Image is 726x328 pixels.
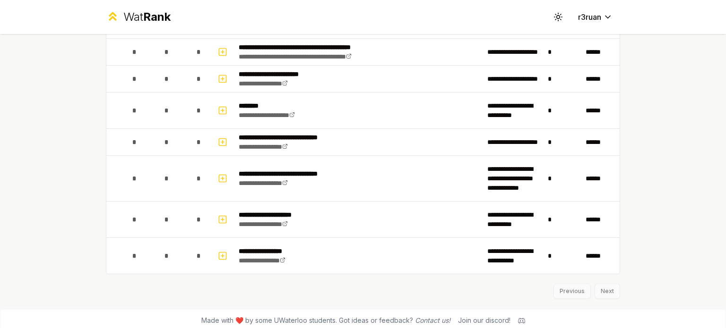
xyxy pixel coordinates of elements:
div: Wat [123,9,171,25]
span: Made with ❤️ by some UWaterloo students. Got ideas or feedback? [201,316,450,325]
span: r3ruan [578,11,601,23]
a: Contact us! [415,316,450,324]
span: Rank [143,10,171,24]
div: Join our discord! [458,316,510,325]
a: WatRank [106,9,171,25]
button: r3ruan [570,8,620,25]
